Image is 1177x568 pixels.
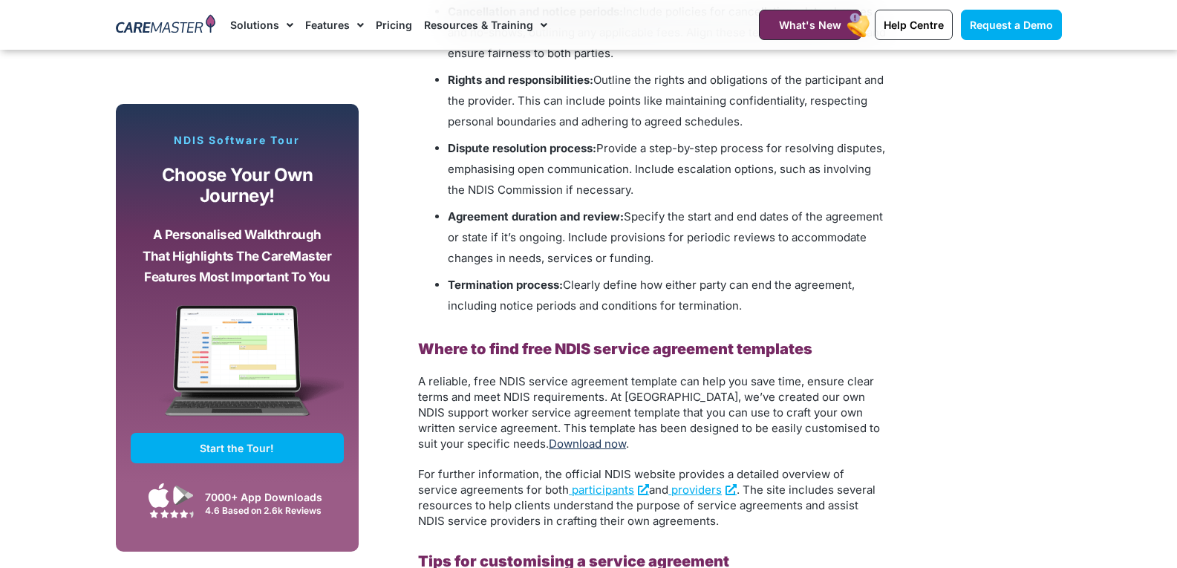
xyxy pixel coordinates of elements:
[759,10,861,40] a: What's New
[418,467,844,497] span: For further information, the official NDIS website provides a detailed overview of service agreem...
[961,10,1062,40] a: Request a Demo
[572,483,634,497] span: participants
[116,14,216,36] img: CareMaster Logo
[142,224,333,288] p: A personalised walkthrough that highlights the CareMaster features most important to you
[173,484,194,506] img: Google Play App Icon
[779,19,841,31] span: What's New
[875,10,953,40] a: Help Centre
[569,483,649,497] a: participants
[448,141,596,155] b: Dispute resolution process:
[671,483,722,497] span: providers
[549,437,626,451] a: Download now
[142,165,333,207] p: Choose your own journey!
[448,73,593,87] b: Rights and responsibilities:
[205,489,336,505] div: 7000+ App Downloads
[448,278,563,292] b: Termination process:
[448,73,884,128] span: Outline the rights and obligations of the participant and the provider. This can include points l...
[200,442,274,454] span: Start the Tour!
[418,340,812,358] b: Where to find free NDIS service agreement templates
[418,374,880,451] span: A reliable, free NDIS service agreement template can help you save time, ensure clear terms and m...
[668,483,737,497] a: providers
[131,134,345,147] p: NDIS Software Tour
[448,209,624,223] b: Agreement duration and review:
[149,483,169,508] img: Apple App Store Icon
[205,505,336,516] div: 4.6 Based on 2.6k Reviews
[448,209,883,265] span: Specify the start and end dates of the agreement or state if it’s ongoing. Include provisions for...
[970,19,1053,31] span: Request a Demo
[131,433,345,463] a: Start the Tour!
[418,483,876,528] span: . The site includes several resources to help clients understand the purpose of service agreement...
[448,141,885,197] span: Provide a step-by-step process for resolving disputes, emphasising open communication. Include es...
[884,19,944,31] span: Help Centre
[131,305,345,433] img: CareMaster Software Mockup on Screen
[649,483,668,497] span: and
[149,509,194,518] img: Google Play Store App Review Stars
[448,278,855,313] span: Clearly define how either party can end the agreement, including notice periods and conditions fo...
